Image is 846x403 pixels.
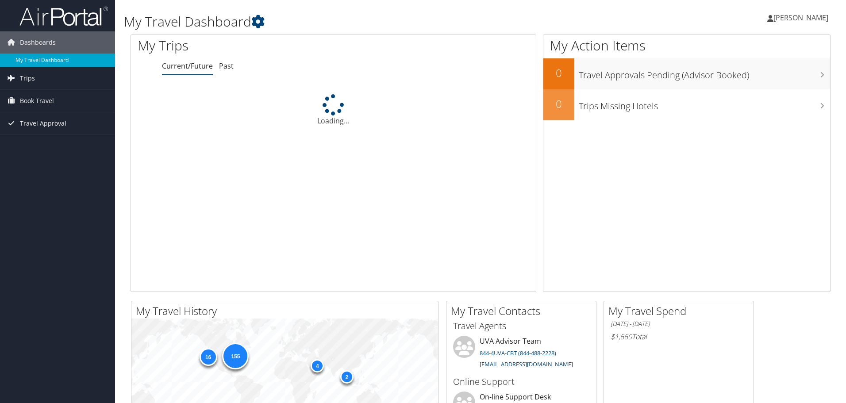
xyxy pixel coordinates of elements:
div: 155 [222,343,249,369]
a: Current/Future [162,61,213,71]
a: 844-4UVA-CBT (844-488-2228) [480,349,556,357]
div: 16 [199,348,217,365]
h2: My Travel Spend [608,303,754,319]
div: Loading... [131,94,536,126]
h2: My Travel Contacts [451,303,596,319]
a: Past [219,61,234,71]
h2: 0 [543,96,574,111]
span: [PERSON_NAME] [773,13,828,23]
h1: My Trips [138,36,361,55]
h2: My Travel History [136,303,438,319]
div: 2 [340,370,353,384]
span: Travel Approval [20,112,66,134]
a: [EMAIL_ADDRESS][DOMAIN_NAME] [480,360,573,368]
h6: [DATE] - [DATE] [611,320,747,328]
h3: Online Support [453,376,589,388]
li: UVA Advisor Team [449,336,594,372]
span: Dashboards [20,31,56,54]
h6: Total [611,332,747,342]
span: Book Travel [20,90,54,112]
a: [PERSON_NAME] [767,4,837,31]
img: airportal-logo.png [19,6,108,27]
h3: Trips Missing Hotels [579,96,830,112]
span: Trips [20,67,35,89]
a: 0Travel Approvals Pending (Advisor Booked) [543,58,830,89]
a: 0Trips Missing Hotels [543,89,830,120]
span: $1,660 [611,332,632,342]
div: 4 [311,359,324,372]
h1: My Action Items [543,36,830,55]
h2: 0 [543,65,574,81]
h1: My Travel Dashboard [124,12,600,31]
h3: Travel Agents [453,320,589,332]
h3: Travel Approvals Pending (Advisor Booked) [579,65,830,81]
